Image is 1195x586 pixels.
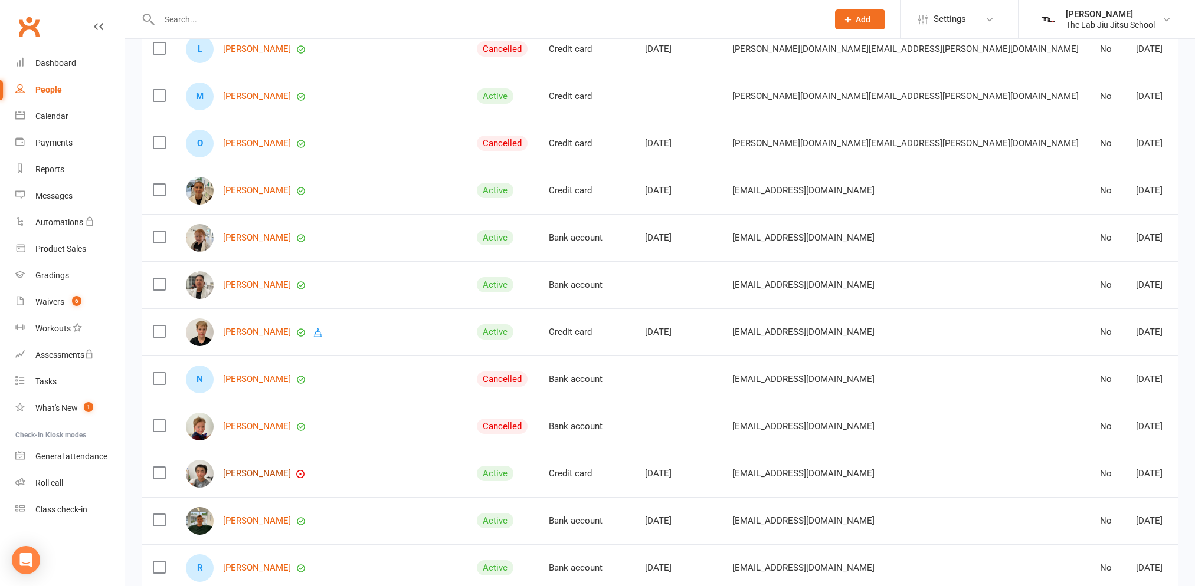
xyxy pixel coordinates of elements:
[15,368,125,395] a: Tasks
[934,6,966,32] span: Settings
[186,554,214,582] div: Remi
[15,103,125,130] a: Calendar
[549,563,624,573] div: Bank account
[12,546,40,574] div: Open Intercom Messenger
[35,377,57,386] div: Tasks
[835,9,885,29] button: Add
[1100,374,1115,384] div: No
[732,321,875,343] span: [EMAIL_ADDRESS][DOMAIN_NAME]
[186,35,214,63] div: Lana
[549,374,624,384] div: Bank account
[477,136,528,151] div: Cancelled
[477,88,513,104] div: Active
[15,262,125,289] a: Gradings
[35,452,107,461] div: General attendance
[1136,422,1179,432] div: [DATE]
[35,111,68,121] div: Calendar
[645,327,711,337] div: [DATE]
[732,226,875,249] span: [EMAIL_ADDRESS][DOMAIN_NAME]
[477,41,528,57] div: Cancelled
[223,516,291,526] a: [PERSON_NAME]
[15,470,125,496] a: Roll call
[15,156,125,183] a: Reports
[549,516,624,526] div: Bank account
[732,38,1079,60] span: [PERSON_NAME][DOMAIN_NAME][EMAIL_ADDRESS][PERSON_NAME][DOMAIN_NAME]
[645,139,711,149] div: [DATE]
[35,138,73,147] div: Payments
[549,327,624,337] div: Credit card
[1100,422,1115,432] div: No
[1136,186,1179,196] div: [DATE]
[1136,516,1179,526] div: [DATE]
[645,233,711,243] div: [DATE]
[549,44,624,54] div: Credit card
[645,469,711,479] div: [DATE]
[15,342,125,368] a: Assessments
[1100,280,1115,290] div: No
[1100,233,1115,243] div: No
[1136,280,1179,290] div: [DATE]
[84,402,93,412] span: 1
[477,560,513,575] div: Active
[35,85,62,94] div: People
[35,244,86,254] div: Product Sales
[15,77,125,103] a: People
[223,422,291,432] a: [PERSON_NAME]
[1100,186,1115,196] div: No
[15,315,125,342] a: Workouts
[186,130,214,157] div: Oliver
[186,507,214,535] img: Courtney
[223,327,291,337] a: [PERSON_NAME]
[1100,469,1115,479] div: No
[1100,44,1115,54] div: No
[477,419,528,434] div: Cancelled
[223,280,291,290] a: [PERSON_NAME]
[1136,91,1179,101] div: [DATE]
[223,374,291,384] a: [PERSON_NAME]
[15,443,125,470] a: General attendance kiosk mode
[477,324,513,340] div: Active
[477,183,513,198] div: Active
[1136,563,1179,573] div: [DATE]
[1136,469,1179,479] div: [DATE]
[1100,563,1115,573] div: No
[549,280,624,290] div: Bank account
[477,277,513,292] div: Active
[15,209,125,236] a: Automations
[35,324,71,333] div: Workouts
[186,271,214,299] img: Thiago
[1066,9,1155,19] div: [PERSON_NAME]
[1036,8,1060,31] img: thumb_image1727872028.png
[732,179,875,202] span: [EMAIL_ADDRESS][DOMAIN_NAME]
[15,395,125,422] a: What's New1
[186,460,214,488] img: Kaito
[15,130,125,156] a: Payments
[35,58,76,68] div: Dashboard
[223,233,291,243] a: [PERSON_NAME]
[186,413,214,440] img: Royce
[35,403,78,413] div: What's New
[1136,327,1179,337] div: [DATE]
[35,297,64,307] div: Waivers
[732,85,1079,107] span: [PERSON_NAME][DOMAIN_NAME][EMAIL_ADDRESS][PERSON_NAME][DOMAIN_NAME]
[35,164,64,174] div: Reports
[1100,516,1115,526] div: No
[35,191,73,200] div: Messages
[477,513,513,528] div: Active
[549,233,624,243] div: Bank account
[14,12,44,41] a: Clubworx
[732,415,875,437] span: [EMAIL_ADDRESS][DOMAIN_NAME]
[223,139,291,149] a: [PERSON_NAME]
[223,91,291,101] a: [PERSON_NAME]
[186,318,214,346] img: Leon
[549,91,624,101] div: Credit card
[186,177,214,205] img: Demid
[223,186,291,196] a: [PERSON_NAME]
[35,271,69,280] div: Gradings
[1100,139,1115,149] div: No
[186,224,214,252] img: Evie
[856,15,870,24] span: Add
[477,466,513,481] div: Active
[1136,374,1179,384] div: [DATE]
[223,44,291,54] a: [PERSON_NAME]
